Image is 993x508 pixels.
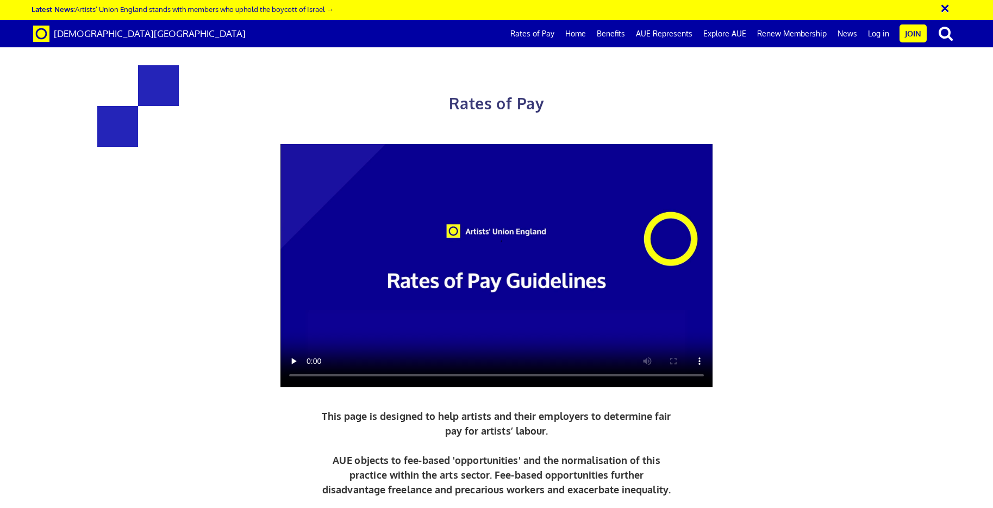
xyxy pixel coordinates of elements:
[929,22,963,45] button: search
[752,20,832,47] a: Renew Membership
[591,20,630,47] a: Benefits
[560,20,591,47] a: Home
[25,20,254,47] a: Brand [DEMOGRAPHIC_DATA][GEOGRAPHIC_DATA]
[900,24,927,42] a: Join
[505,20,560,47] a: Rates of Pay
[832,20,863,47] a: News
[449,94,544,113] span: Rates of Pay
[32,4,75,14] strong: Latest News:
[698,20,752,47] a: Explore AUE
[319,409,674,497] p: This page is designed to help artists and their employers to determine fair pay for artists’ labo...
[863,20,895,47] a: Log in
[630,20,698,47] a: AUE Represents
[54,28,246,39] span: [DEMOGRAPHIC_DATA][GEOGRAPHIC_DATA]
[32,4,334,14] a: Latest News:Artists’ Union England stands with members who uphold the boycott of Israel →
